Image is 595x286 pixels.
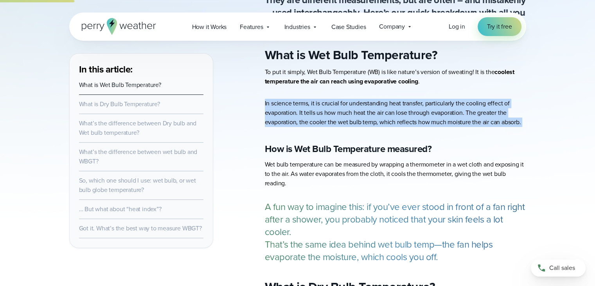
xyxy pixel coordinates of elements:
a: What’s the difference between Dry bulb and Wet bulb temperature? [79,119,197,137]
a: What’s the difference between wet bulb and WBGT? [79,147,198,166]
h3: In this article: [79,63,203,76]
a: Log in [449,22,465,31]
p: That’s the same idea behind wet bulb temp—the fan helps evaporate the moisture, which cools you off. [265,238,526,263]
a: Got it. What’s the best way to measure WBGT? [79,224,202,233]
span: Call sales [549,263,575,273]
a: So, which one should I use: wet bulb, or wet bulb globe temperature? [79,176,196,194]
a: What is Wet Bulb Temperature? [79,80,161,89]
h3: How is Wet Bulb Temperature measured? [265,143,526,155]
span: Case Studies [331,22,366,32]
a: Call sales [531,259,586,277]
p: Wet bulb temperature can be measured by wrapping a thermometer in a wet cloth and exposing it to ... [265,160,526,188]
a: What is Dry Bulb Temperature? [79,100,160,109]
span: Try it free [487,22,512,31]
p: To put it simply, Wet Bulb Temperature (WB) is like nature’s version of sweating! It is the . [265,67,526,86]
a: … But what about “heat index”? [79,205,162,214]
span: How it Works [192,22,227,32]
a: Case Studies [325,19,373,35]
span: Company [379,22,405,31]
h2: What is Wet Bulb Temperature? [265,47,526,63]
p: A fun way to imagine this: if you’ve ever stood in front of a fan right after a shower, you proba... [265,201,526,238]
span: Industries [284,22,310,32]
span: Features [240,22,263,32]
a: Try it free [478,17,521,36]
a: How it Works [185,19,234,35]
strong: coolest temperature the air can reach using evaporative cooling [265,67,514,86]
p: In science terms, it is crucial for understanding heat transfer, particularly the cooling effect ... [265,99,526,127]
